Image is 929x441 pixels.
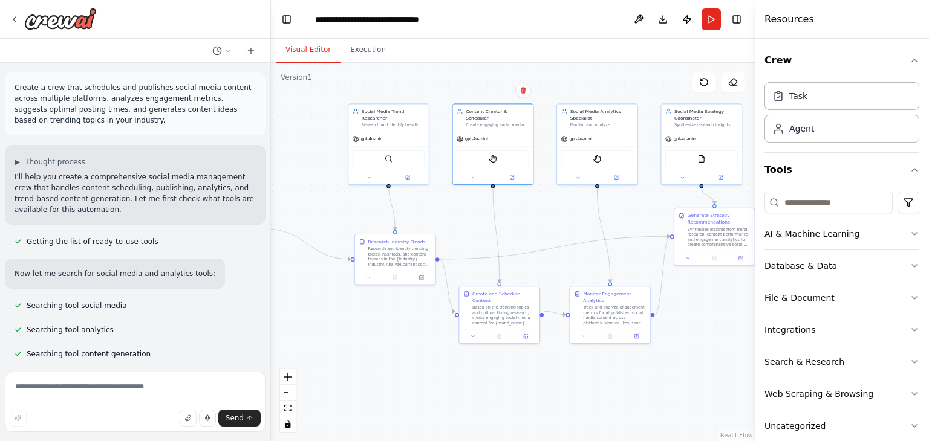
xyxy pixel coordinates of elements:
[385,181,399,230] g: Edge from 26e17df8-aeeb-4331-9732-ed71fbb46dc4 to 58b81834-da14-430d-8e81-065c5e6d9d31
[15,157,20,167] span: ▶
[27,301,127,311] span: Searching tool social media
[764,250,919,282] button: Database & Data
[241,43,261,58] button: Start a new chat
[280,369,296,432] div: React Flow controls
[15,82,256,126] p: Create a crew that schedules and publishes social media content across multiple platforms, analyz...
[264,225,351,262] g: Edge from triggers to 58b81834-da14-430d-8e81-065c5e6d9d31
[764,292,835,304] div: File & Document
[570,108,634,121] div: Social Media Analytics Specialist
[354,234,436,285] div: Research Industry TrendsResearch and identify trending topics, hashtags, and content themes in th...
[466,108,529,121] div: Content Creator & Scheduler
[764,324,815,336] div: Integrations
[764,346,919,378] button: Search & Research
[410,274,432,282] button: Open in side panel
[280,385,296,401] button: zoom out
[226,413,244,423] span: Send
[702,174,739,182] button: Open in side panel
[728,11,745,28] button: Hide right sidebar
[218,410,261,427] button: Send
[720,432,753,439] a: React Flow attribution
[598,174,634,182] button: Open in side panel
[490,181,503,282] g: Edge from 3fd2316c-8907-4089-9936-119d26bde296 to e98a4372-5639-4efb-9e55-816176c6dd59
[764,356,844,368] div: Search & Research
[381,274,409,282] button: No output available
[207,43,236,58] button: Switch to previous chat
[544,308,566,318] g: Edge from e98a4372-5639-4efb-9e55-816176c6dd59 to 3f1eed32-bf4e-4126-912a-267651369e88
[15,268,215,279] p: Now let me search for social media and analytics tools:
[674,137,697,142] span: gpt-4o-mini
[674,208,755,265] div: Generate Strategy RecommendationsSynthesize insights from trend research, content performance, an...
[764,153,919,187] button: Tools
[654,233,670,318] g: Edge from 3f1eed32-bf4e-4126-912a-267651369e88 to 7b3c28bc-b8dc-48d5-8f0a-713d6083d4f2
[688,212,751,225] div: Generate Strategy Recommendations
[556,103,638,185] div: Social Media Analytics SpecialistMonitor and analyze engagement metrics across all social media p...
[764,77,919,152] div: Crew
[688,227,751,247] div: Synthesize insights from trend research, content performance, and engagement analytics to create ...
[362,108,425,121] div: Social Media Trend Researcher
[465,137,488,142] span: gpt-4o-mini
[701,254,729,262] button: No output available
[486,332,513,340] button: No output available
[466,123,529,128] div: Create engaging social media content based on trending topics and brand guidelines, then schedule...
[674,108,738,121] div: Social Media Strategy Coordinator
[472,291,536,304] div: Create and Schedule Content
[452,103,534,185] div: Content Creator & SchedulerCreate engaging social media content based on trending topics and bran...
[594,188,613,282] g: Edge from 87daa555-b51c-4f4f-a5f7-22cc9f201a98 to 3f1eed32-bf4e-4126-912a-267651369e88
[625,332,648,340] button: Open in side panel
[27,325,114,335] span: Searching tool analytics
[698,188,717,204] g: Edge from 438f460e-cd33-4328-a381-e1c98b67cd73 to 7b3c28bc-b8dc-48d5-8f0a-713d6083d4f2
[494,174,530,182] button: Open in side panel
[15,172,256,215] p: I'll help you create a comprehensive social media management crew that handles content scheduling...
[280,401,296,416] button: fit view
[385,155,393,163] img: SerperDevTool
[596,332,624,340] button: No output available
[472,304,536,325] div: Based on the trending topics and optimal timing research, create engaging social media content fo...
[764,12,814,27] h4: Resources
[570,137,593,142] span: gpt-4o-mini
[515,82,531,98] button: Delete node
[764,282,919,314] button: File & Document
[440,233,670,263] g: Edge from 58b81834-da14-430d-8e81-065c5e6d9d31 to 7b3c28bc-b8dc-48d5-8f0a-713d6083d4f2
[764,228,859,240] div: AI & Machine Learning
[583,304,647,325] div: Track and analyze engagement metrics for all published social media content across platforms. Mon...
[764,314,919,346] button: Integrations
[570,123,634,128] div: Monitor and analyze engagement metrics across all social media platforms, track performance of pu...
[390,174,426,182] button: Open in side panel
[315,13,419,25] nav: breadcrumb
[341,37,396,63] button: Execution
[764,218,919,249] button: AI & Machine Learning
[764,420,826,432] div: Uncategorized
[27,237,158,246] span: Getting the list of ready-to-use tools
[281,72,312,82] div: Version 1
[583,291,647,304] div: Monitor Engagement Analytics
[789,123,814,135] div: Agent
[764,43,919,77] button: Crew
[27,349,151,359] span: Searching tool content generation
[729,254,752,262] button: Open in side panel
[489,155,497,163] img: StagehandTool
[764,378,919,410] button: Web Scraping & Browsing
[278,11,295,28] button: Hide left sidebar
[570,286,651,343] div: Monitor Engagement AnalyticsTrack and analyze engagement metrics for all published social media c...
[458,286,540,343] div: Create and Schedule ContentBased on the trending topics and optimal timing research, create engag...
[764,388,873,400] div: Web Scraping & Browsing
[764,260,837,272] div: Database & Data
[280,369,296,385] button: zoom in
[362,123,425,128] div: Research and identify trending topics in the {industry} industry by analyzing social media platfo...
[368,246,431,266] div: Research and identify trending topics, hashtags, and content themes in the {industry} industry. A...
[25,157,85,167] span: Thought process
[789,90,807,102] div: Task
[674,123,738,128] div: Synthesize research insights, content performance data, and analytics to create comprehensive soc...
[24,8,97,30] img: Logo
[10,410,27,427] button: Improve this prompt
[660,103,742,185] div: Social Media Strategy CoordinatorSynthesize research insights, content performance data, and anal...
[15,157,85,167] button: ▶Thought process
[440,256,455,315] g: Edge from 58b81834-da14-430d-8e81-065c5e6d9d31 to e98a4372-5639-4efb-9e55-816176c6dd59
[280,416,296,432] button: toggle interactivity
[697,155,705,163] img: FileReadTool
[593,155,601,163] img: StagehandTool
[276,37,341,63] button: Visual Editor
[515,332,537,340] button: Open in side panel
[180,410,197,427] button: Upload files
[361,137,384,142] span: gpt-4o-mini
